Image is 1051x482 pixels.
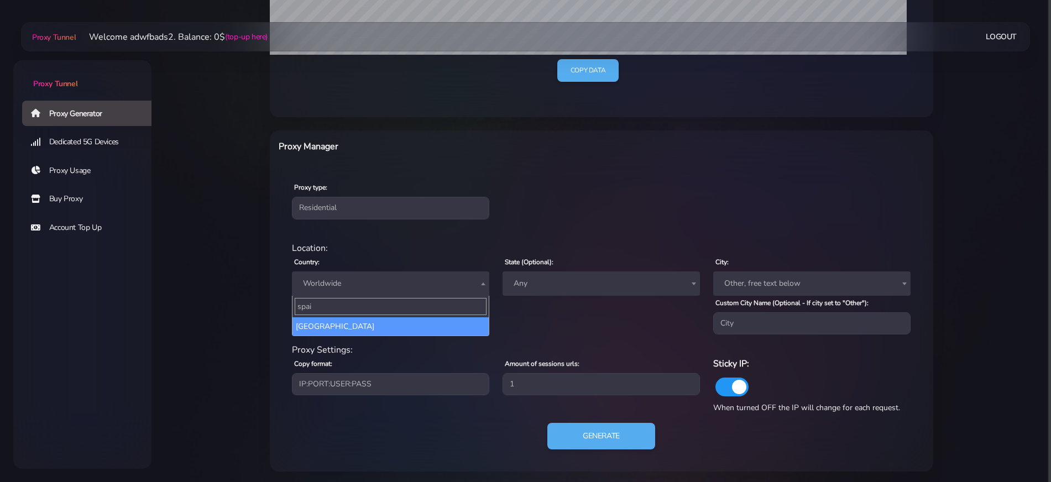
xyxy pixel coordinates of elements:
input: Search [295,298,487,315]
iframe: Webchat Widget [997,428,1037,468]
input: City [713,312,911,334]
a: (top-up here) [225,31,268,43]
label: Custom City Name (Optional - If city set to "Other"): [715,298,869,308]
li: [GEOGRAPHIC_DATA] [292,317,489,336]
label: Country: [294,257,320,267]
span: When turned OFF the IP will change for each request. [713,402,900,413]
h6: Sticky IP: [713,357,911,371]
a: Dedicated 5G Devices [22,129,160,155]
a: Proxy Usage [22,158,160,184]
span: Proxy Tunnel [33,78,77,89]
label: Amount of sessions urls: [505,359,579,369]
div: Location: [285,242,918,255]
label: Copy format: [294,359,332,369]
a: Proxy Tunnel [13,60,151,90]
span: Worldwide [292,271,489,296]
label: Proxy type: [294,182,327,192]
a: Proxy Tunnel [30,28,76,46]
span: Other, free text below [720,276,904,291]
a: Proxy Generator [22,101,160,126]
a: Buy Proxy [22,186,160,212]
span: Any [503,271,700,296]
span: Other, free text below [713,271,911,296]
label: State (Optional): [505,257,553,267]
label: City: [715,257,729,267]
a: Copy data [557,59,619,82]
h6: Proxy Manager [279,139,650,154]
span: Worldwide [299,276,483,291]
li: Welcome adwfbads2. Balance: 0$ [76,30,268,44]
a: Logout [986,27,1017,47]
span: Proxy Tunnel [32,32,76,43]
button: Generate [547,423,655,449]
div: Proxy Settings: [285,343,918,357]
a: Account Top Up [22,215,160,240]
span: Any [509,276,693,291]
